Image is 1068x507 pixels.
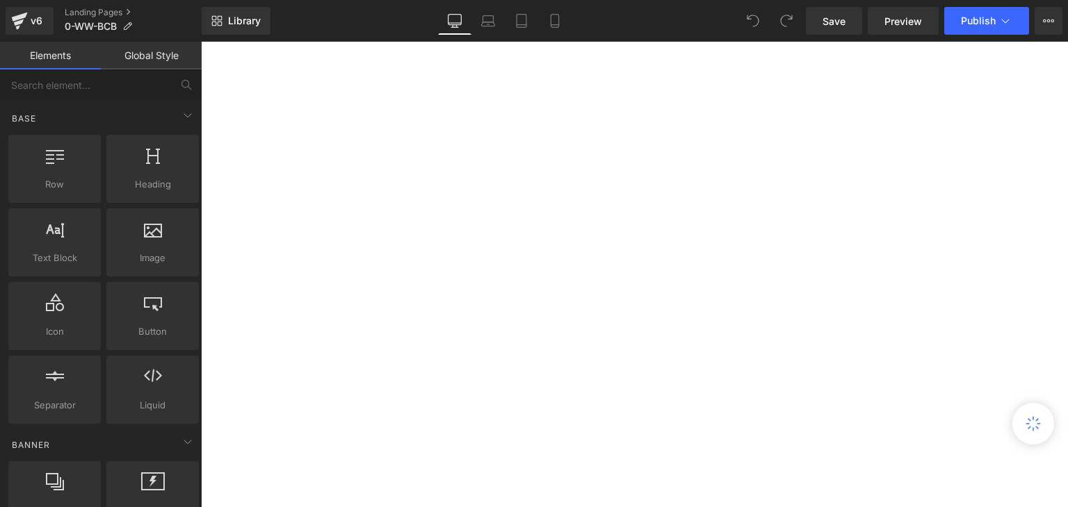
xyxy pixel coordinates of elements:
[13,251,97,265] span: Text Block
[228,15,261,27] span: Library
[471,7,505,35] a: Laptop
[13,177,97,192] span: Row
[101,42,202,69] a: Global Style
[505,7,538,35] a: Tablet
[772,7,800,35] button: Redo
[13,324,97,339] span: Icon
[944,7,1029,35] button: Publish
[111,177,195,192] span: Heading
[13,398,97,413] span: Separator
[538,7,572,35] a: Mobile
[111,398,195,413] span: Liquid
[28,12,45,30] div: v6
[868,7,939,35] a: Preview
[111,324,195,339] span: Button
[823,14,845,28] span: Save
[884,14,922,28] span: Preview
[111,251,195,265] span: Image
[961,15,996,26] span: Publish
[438,7,471,35] a: Desktop
[10,112,38,125] span: Base
[6,7,54,35] a: v6
[202,7,270,35] a: New Library
[65,7,202,18] a: Landing Pages
[1035,7,1062,35] button: More
[10,438,51,451] span: Banner
[65,21,117,32] span: 0-WW-BCB
[739,7,767,35] button: Undo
